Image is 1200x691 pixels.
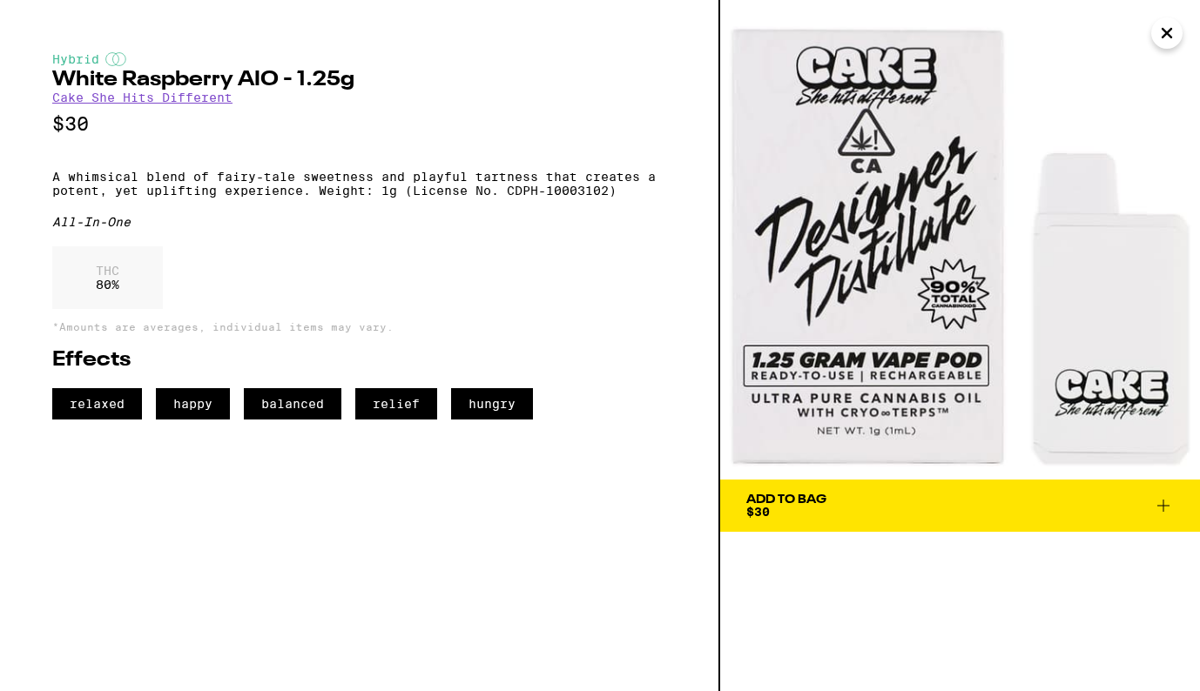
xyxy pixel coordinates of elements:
p: THC [96,264,119,278]
span: relief [355,388,437,419]
button: Close [1151,17,1183,49]
div: Hybrid [52,52,666,66]
span: relaxed [52,388,142,419]
span: $30 [746,505,770,519]
a: Cake She Hits Different [52,91,233,104]
span: hungry [451,388,533,419]
span: happy [156,388,230,419]
div: 80 % [52,246,163,309]
h2: White Raspberry AIO - 1.25g [52,70,666,91]
p: A whimsical blend of fairy-tale sweetness and playful tartness that creates a potent, yet uplifti... [52,170,666,198]
h2: Effects [52,350,666,371]
img: hybridColor.svg [105,52,126,66]
button: Add To Bag$30 [720,480,1200,532]
span: balanced [244,388,341,419]
div: All-In-One [52,215,666,229]
p: *Amounts are averages, individual items may vary. [52,321,666,332]
p: $30 [52,113,666,135]
div: Add To Bag [746,493,826,506]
